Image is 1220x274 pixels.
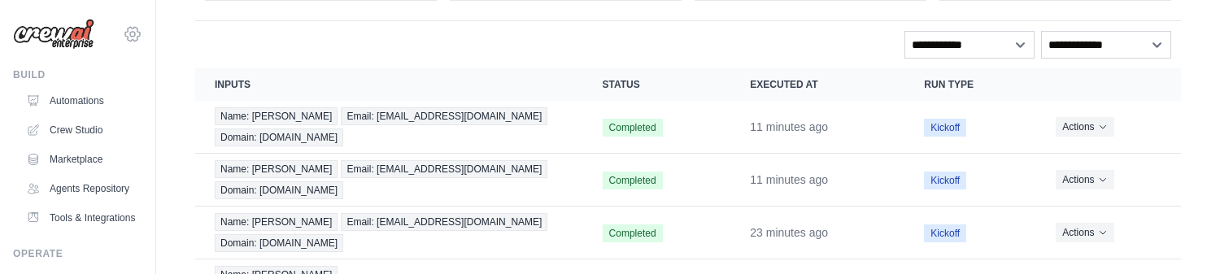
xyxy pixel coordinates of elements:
[750,120,828,133] time: September 27, 2025 at 00:39 PDT
[20,176,142,202] a: Agents Repository
[215,160,564,199] a: View execution details for Name
[750,173,828,186] time: September 27, 2025 at 00:39 PDT
[20,88,142,114] a: Automations
[730,68,904,101] th: Executed at
[215,128,343,146] span: Domain: [DOMAIN_NAME]
[195,68,583,101] th: Inputs
[1056,223,1113,242] button: Actions for execution
[215,107,338,125] span: Name: [PERSON_NAME]
[13,247,142,260] div: Operate
[341,107,547,125] span: Email: [EMAIL_ADDRESS][DOMAIN_NAME]
[583,68,731,101] th: Status
[215,107,564,146] a: View execution details for Name
[341,213,547,231] span: Email: [EMAIL_ADDRESS][DOMAIN_NAME]
[20,146,142,172] a: Marketplace
[904,68,1036,101] th: Run Type
[924,224,966,242] span: Kickoff
[215,160,338,178] span: Name: [PERSON_NAME]
[215,213,564,252] a: View execution details for Name
[20,205,142,231] a: Tools & Integrations
[1056,170,1113,189] button: Actions for execution
[924,172,966,189] span: Kickoff
[750,226,828,239] time: September 27, 2025 at 00:27 PDT
[20,117,142,143] a: Crew Studio
[924,119,966,137] span: Kickoff
[603,172,663,189] span: Completed
[13,19,94,50] img: Logo
[215,234,343,252] span: Domain: [DOMAIN_NAME]
[603,119,663,137] span: Completed
[603,224,663,242] span: Completed
[341,160,547,178] span: Email: [EMAIL_ADDRESS][DOMAIN_NAME]
[1056,117,1113,137] button: Actions for execution
[13,68,142,81] div: Build
[215,213,338,231] span: Name: [PERSON_NAME]
[215,181,343,199] span: Domain: [DOMAIN_NAME]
